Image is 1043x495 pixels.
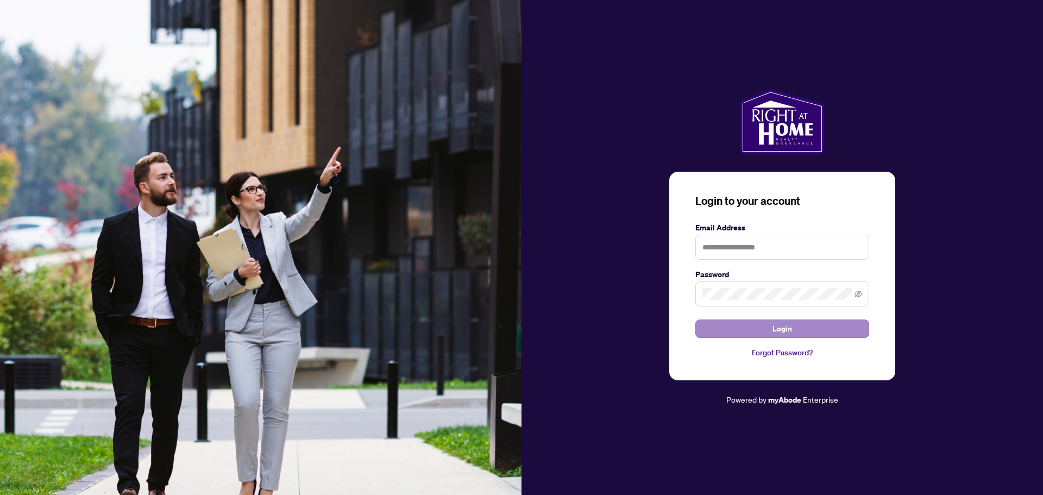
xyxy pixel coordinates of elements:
[695,319,869,338] button: Login
[768,394,801,406] a: myAbode
[803,394,838,404] span: Enterprise
[854,290,862,298] span: eye-invisible
[695,222,869,234] label: Email Address
[695,193,869,209] h3: Login to your account
[695,268,869,280] label: Password
[772,320,792,337] span: Login
[726,394,766,404] span: Powered by
[740,89,824,154] img: ma-logo
[695,347,869,359] a: Forgot Password?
